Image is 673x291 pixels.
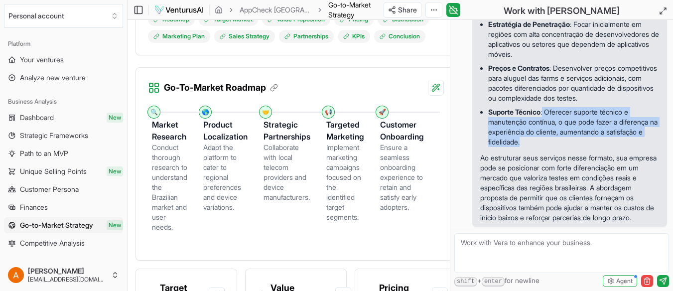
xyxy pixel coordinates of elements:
[107,113,123,123] span: New
[203,143,248,212] div: Adapt the platform to cater to regional preferences and device variations.
[454,277,477,287] kbd: shift
[4,235,123,251] a: Competitive Analysis
[480,153,659,223] p: Ao estruturar seus serviços nesse formato, sua empresa pode se posicionar com forte diferenciação...
[28,276,107,284] span: [EMAIL_ADDRESS][DOMAIN_NAME]
[20,73,86,83] span: Analyze new venture
[28,267,107,276] span: [PERSON_NAME]
[488,61,659,105] li: : Desenvolver preços competitivos para aluguel das farms e serviços adicionais, com pacotes difer...
[603,275,637,287] button: Agent
[380,143,424,212] div: Ensure a seamless onboarding experience to retain and satisfy early adopters.
[504,4,620,18] h2: Work with [PERSON_NAME]
[152,143,187,232] div: Conduct thorough research to understand the Brazilian market and user needs.
[264,119,310,143] h3: Strategic Partnerships
[482,277,505,287] kbd: enter
[154,4,204,16] img: logo
[4,36,123,52] div: Platform
[454,276,539,287] span: + for newline
[4,217,123,233] a: Go-to-Market StrategyNew
[4,163,123,179] a: Unique Selling PointsNew
[279,30,334,43] a: Partnerships
[4,52,123,68] a: Your ventures
[488,20,570,28] strong: Estratégia de Penetração
[4,181,123,197] a: Customer Persona
[4,4,123,28] button: Select an organization
[20,220,93,230] span: Go-to-Market Strategy
[20,166,87,176] span: Unique Selling Points
[328,0,371,19] span: Go-to-Market Strategy
[488,64,549,72] strong: Preços e Contratos
[488,108,540,116] strong: Suporte Técnico
[488,17,659,61] li: : Focar inicialmente em regiões com alta concentração de desenvolvedores de aplicativos ou setore...
[240,5,311,15] a: AppCheck [GEOGRAPHIC_DATA]
[20,148,68,158] span: Path to an MVP
[4,94,123,110] div: Business Analysis
[150,108,158,116] div: 🔍
[4,263,123,287] button: [PERSON_NAME][EMAIL_ADDRESS][DOMAIN_NAME]
[380,119,424,143] h3: Customer Onboarding
[201,108,209,116] div: 🌎
[4,70,123,86] a: Analyze new venture
[4,145,123,161] a: Path to an MVP
[107,166,123,176] span: New
[378,108,386,116] div: 🚀
[20,113,54,123] span: Dashboard
[20,131,88,141] span: Strategic Frameworks
[264,143,310,202] div: Collaborate with local telecom providers and device manufacturers.
[148,30,210,43] a: Marketing Plan
[107,220,123,230] span: New
[20,55,64,65] span: Your ventures
[164,81,278,95] h3: Go-To-Market Roadmap
[374,30,425,43] a: Conclusion
[4,110,123,126] a: DashboardNew
[152,119,187,143] h3: Market Research
[20,184,79,194] span: Customer Persona
[8,267,24,283] img: ACg8ocLo2YqbDyXwm31vU8l9U9iwBTV5Gdb82VirKzt35Ha_vjr6Qg=s96-c
[20,202,48,212] span: Finances
[616,277,633,285] span: Agent
[324,108,332,116] div: 📢
[338,30,370,43] a: KPIs
[4,128,123,144] a: Strategic Frameworks
[214,30,275,43] a: Sales Strategy
[398,5,417,15] span: Share
[4,199,123,215] a: Finances
[326,143,364,222] div: Implement marketing campaigns focused on the identified target segments.
[384,2,421,18] button: Share
[326,119,364,143] h3: Targeted Marketing
[20,238,85,248] span: Competitive Analysis
[262,108,269,116] div: 🤝
[203,119,248,143] h3: Product Localization
[488,105,659,149] li: : Oferecer suporte técnico e manutenção contínua, o que pode fazer a diferença na experiência do ...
